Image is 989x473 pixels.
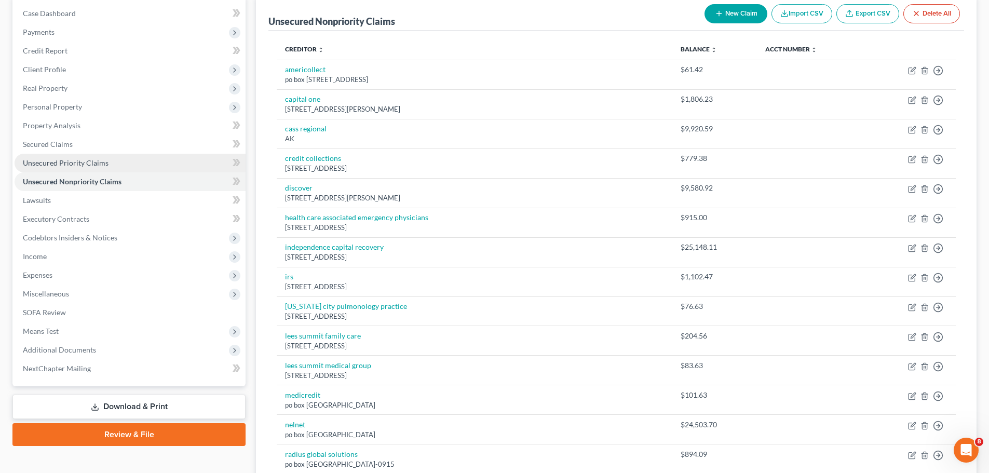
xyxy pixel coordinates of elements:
[23,158,109,167] span: Unsecured Priority Claims
[23,308,66,317] span: SOFA Review
[23,177,121,186] span: Unsecured Nonpriority Claims
[285,302,407,310] a: [US_STATE] city pulmonology practice
[15,135,246,154] a: Secured Claims
[903,4,960,23] button: Delete All
[23,121,80,130] span: Property Analysis
[285,75,664,85] div: po box [STREET_ADDRESS]
[711,47,717,53] i: unfold_more
[23,289,69,298] span: Miscellaneous
[285,193,664,203] div: [STREET_ADDRESS][PERSON_NAME]
[23,345,96,354] span: Additional Documents
[15,116,246,135] a: Property Analysis
[15,303,246,322] a: SOFA Review
[771,4,832,23] button: Import CSV
[285,223,664,233] div: [STREET_ADDRESS]
[285,104,664,114] div: [STREET_ADDRESS][PERSON_NAME]
[681,301,749,312] div: $76.63
[285,213,428,222] a: health care associated emergency physicians
[765,45,817,53] a: Acct Number unfold_more
[23,196,51,205] span: Lawsuits
[811,47,817,53] i: unfold_more
[954,438,979,463] iframe: Intercom live chat
[23,28,55,36] span: Payments
[23,65,66,74] span: Client Profile
[285,65,326,74] a: americollect
[285,420,305,429] a: nelnet
[318,47,324,53] i: unfold_more
[681,124,749,134] div: $9,920.59
[285,45,324,53] a: Creditor unfold_more
[23,9,76,18] span: Case Dashboard
[285,134,664,144] div: AK
[285,341,664,351] div: [STREET_ADDRESS]
[975,438,983,446] span: 8
[285,371,664,381] div: [STREET_ADDRESS]
[15,4,246,23] a: Case Dashboard
[23,271,52,279] span: Expenses
[23,252,47,261] span: Income
[23,233,117,242] span: Codebtors Insiders & Notices
[681,153,749,164] div: $779.38
[285,400,664,410] div: po box [GEOGRAPHIC_DATA]
[285,242,384,251] a: independence capital recovery
[681,45,717,53] a: Balance unfold_more
[23,46,67,55] span: Credit Report
[285,252,664,262] div: [STREET_ADDRESS]
[681,360,749,371] div: $83.63
[285,390,320,399] a: medicredit
[23,327,59,335] span: Means Test
[15,359,246,378] a: NextChapter Mailing
[15,191,246,210] a: Lawsuits
[15,42,246,60] a: Credit Report
[268,15,395,28] div: Unsecured Nonpriority Claims
[681,390,749,400] div: $101.63
[285,361,371,370] a: lees summit medical group
[285,282,664,292] div: [STREET_ADDRESS]
[285,164,664,173] div: [STREET_ADDRESS]
[15,154,246,172] a: Unsecured Priority Claims
[681,183,749,193] div: $9,580.92
[681,272,749,282] div: $1,102.47
[285,272,293,281] a: irs
[681,242,749,252] div: $25,148.11
[285,183,313,192] a: discover
[285,94,320,103] a: capital one
[681,331,749,341] div: $204.56
[12,423,246,446] a: Review & File
[285,460,664,469] div: po box [GEOGRAPHIC_DATA]-0915
[285,430,664,440] div: po box [GEOGRAPHIC_DATA]
[681,64,749,75] div: $61.42
[285,312,664,321] div: [STREET_ADDRESS]
[23,140,73,148] span: Secured Claims
[285,450,358,458] a: radius global solutions
[285,154,341,163] a: credit collections
[12,395,246,419] a: Download & Print
[681,212,749,223] div: $915.00
[15,210,246,228] a: Executory Contracts
[23,364,91,373] span: NextChapter Mailing
[681,94,749,104] div: $1,806.23
[285,124,327,133] a: cass regional
[23,102,82,111] span: Personal Property
[23,214,89,223] span: Executory Contracts
[23,84,67,92] span: Real Property
[285,331,361,340] a: lees summit family care
[681,449,749,460] div: $894.09
[681,420,749,430] div: $24,503.70
[705,4,767,23] button: New Claim
[15,172,246,191] a: Unsecured Nonpriority Claims
[836,4,899,23] a: Export CSV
